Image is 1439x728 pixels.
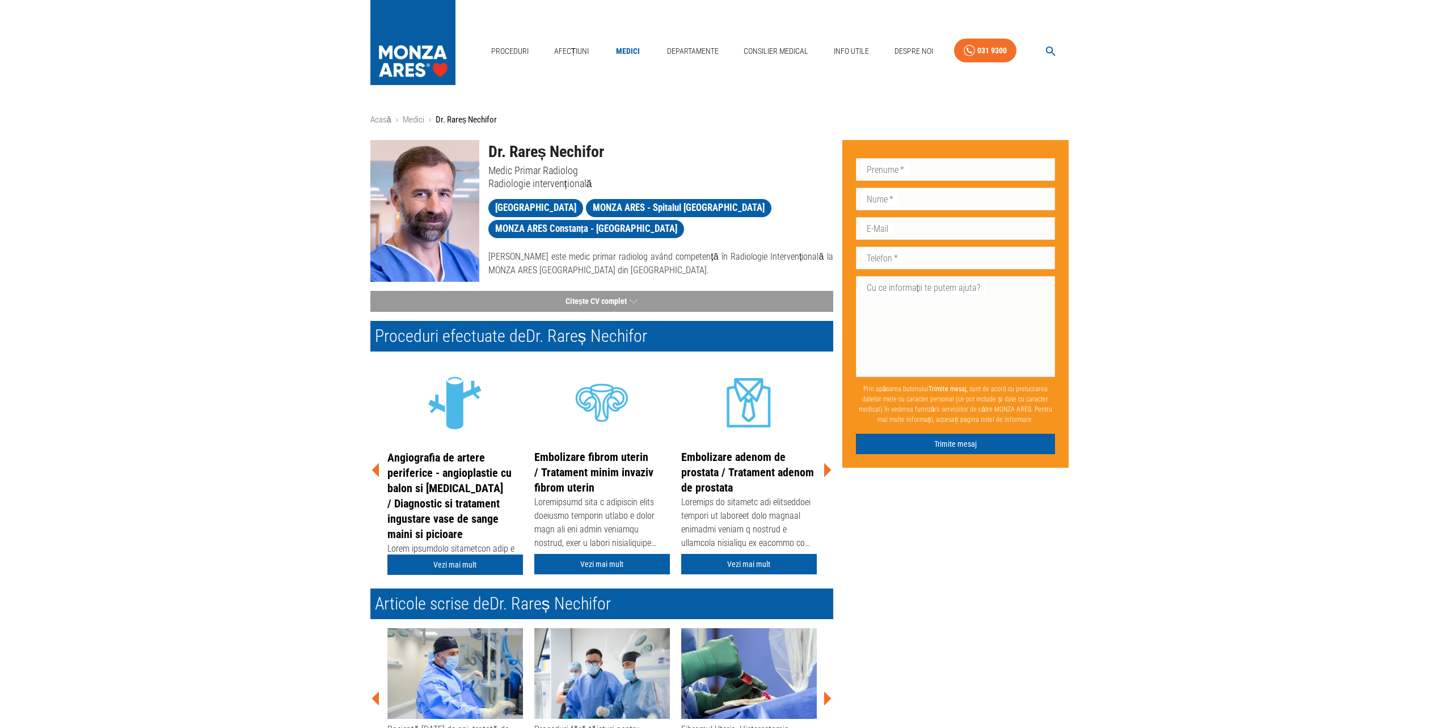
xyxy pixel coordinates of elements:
[387,542,523,599] div: Lorem ipsumdolo sitametcon adip e seddoeius tempor, inc utla etdolo magnaa enimadminimveni. Quisn...
[387,555,523,575] a: Vezi mai mult
[488,222,685,236] span: MONZA ARES Constanța - [GEOGRAPHIC_DATA]
[488,201,583,215] span: [GEOGRAPHIC_DATA]
[488,250,833,277] p: [PERSON_NAME] este medic primar radiolog având competență în Radiologie Intervențională la MONZA ...
[856,434,1056,455] button: Trimite mesaj
[429,113,431,126] li: ›
[370,291,833,312] button: Citește CV complet
[890,40,938,63] a: Despre Noi
[370,321,833,352] h2: Proceduri efectuate de Dr. Rareș Nechifor
[681,554,817,575] a: Vezi mai mult
[488,177,833,190] p: Radiologie intervențională
[662,40,723,63] a: Departamente
[488,140,833,164] h1: Dr. Rareș Nechifor
[739,40,813,63] a: Consilier Medical
[586,199,771,217] a: MONZA ARES - Spitalul [GEOGRAPHIC_DATA]
[856,379,1056,429] p: Prin apăsarea butonului , sunt de acord cu prelucrarea datelor mele cu caracter personal (ce pot ...
[488,199,583,217] a: [GEOGRAPHIC_DATA]
[370,140,479,282] img: Dr. Rareș Nechifor
[488,164,833,177] p: Medic Primar Radiolog
[929,385,967,393] b: Trimite mesaj
[387,628,523,719] img: Pacientă de 25 de ani, tratată de fibromatoză uterină prin embolizare
[396,113,398,126] li: ›
[403,115,424,125] a: Medici
[534,496,670,552] div: Loremipsumd sita c adipiscin elits doeiusmo temporin utlabo e dolor magn ali eni admin veniamqu n...
[681,450,814,494] a: Embolizare adenom de prostata / Tratament adenom de prostata
[370,115,391,125] a: Acasă
[954,39,1016,63] a: 031 9300
[370,589,833,619] h2: Articole scrise de Dr. Rareș Nechifor
[387,451,512,541] a: Angiografia de artere periferice - angioplastie cu balon si [MEDICAL_DATA] / Diagnostic si tratam...
[534,628,670,719] img: Proceduri fără tăieturi pentru varicocel, hernie cervicala și fibrom
[534,450,653,494] a: Embolizare fibrom uterin / Tratament minim invaziv fibrom uterin
[829,40,873,63] a: Info Utile
[977,44,1007,58] div: 031 9300
[610,40,646,63] a: Medici
[436,113,497,126] p: Dr. Rareș Nechifor
[370,113,1069,126] nav: breadcrumb
[550,40,594,63] a: Afecțiuni
[488,220,685,238] a: MONZA ARES Constanța - [GEOGRAPHIC_DATA]
[681,628,817,719] img: Fibromul Uterin: Histerectomie, miomectomie sau embolizare?
[534,554,670,575] a: Vezi mai mult
[487,40,533,63] a: Proceduri
[681,496,817,552] div: Loremips do sitametc adi elitseddoei tempori ut laboreet dolo magnaal enimadmi veniam q nostrud e...
[586,201,771,215] span: MONZA ARES - Spitalul [GEOGRAPHIC_DATA]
